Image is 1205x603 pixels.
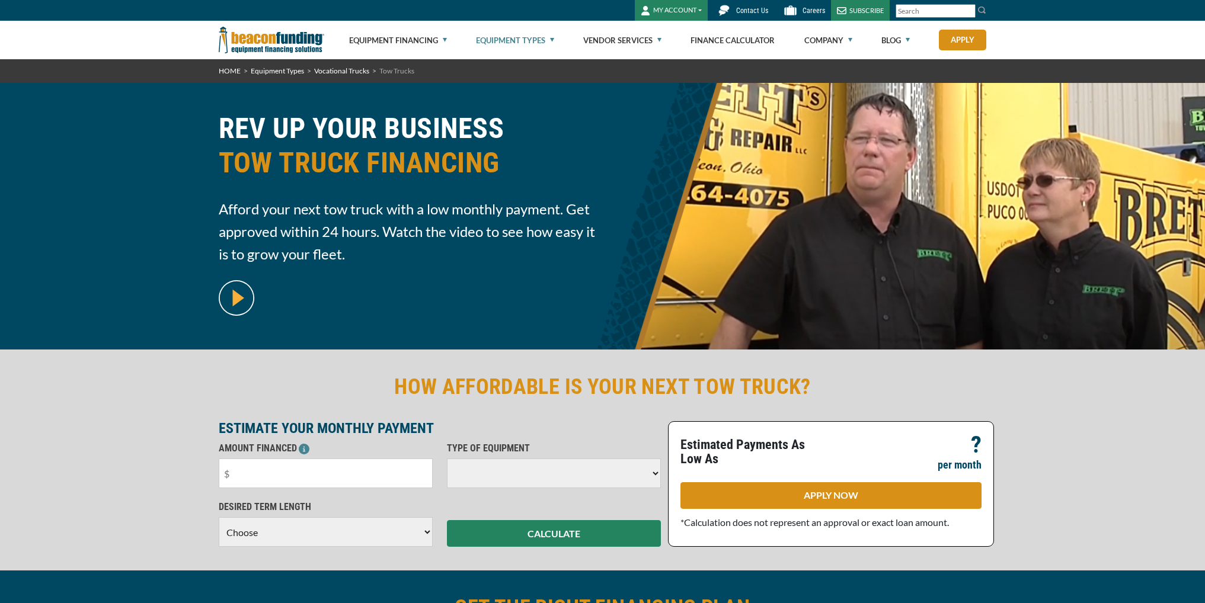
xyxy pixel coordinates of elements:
span: TOW TRUCK FINANCING [219,146,596,180]
p: AMOUNT FINANCED [219,441,433,456]
p: Estimated Payments As Low As [680,438,824,466]
button: CALCULATE [447,520,661,547]
h2: HOW AFFORDABLE IS YOUR NEXT TOW TRUCK? [219,373,987,400]
span: Afford your next tow truck with a low monthly payment. Get approved within 24 hours. Watch the vi... [219,198,596,265]
img: video modal pop-up play button [219,280,254,316]
a: Vendor Services [583,21,661,59]
a: Vocational Trucks [314,66,369,75]
p: ESTIMATE YOUR MONTHLY PAYMENT [219,421,661,435]
a: Blog [881,21,910,59]
a: APPLY NOW [680,482,982,509]
p: ? [971,438,982,452]
a: Equipment Types [476,21,554,59]
a: Finance Calculator [691,21,775,59]
a: Clear search text [963,7,973,16]
img: Search [977,5,987,15]
span: Tow Trucks [379,66,414,75]
span: Careers [803,7,825,15]
span: *Calculation does not represent an approval or exact loan amount. [680,517,949,528]
a: HOME [219,66,241,75]
a: Apply [939,30,986,50]
input: Search [896,4,976,18]
a: Company [804,21,852,59]
a: Equipment Types [251,66,304,75]
input: $ [219,458,433,488]
img: Beacon Funding Corporation logo [219,21,324,59]
a: Equipment Financing [349,21,447,59]
span: Contact Us [736,7,768,15]
p: TYPE OF EQUIPMENT [447,441,661,456]
p: per month [938,458,982,472]
p: DESIRED TERM LENGTH [219,500,433,514]
h1: REV UP YOUR BUSINESS [219,111,596,189]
